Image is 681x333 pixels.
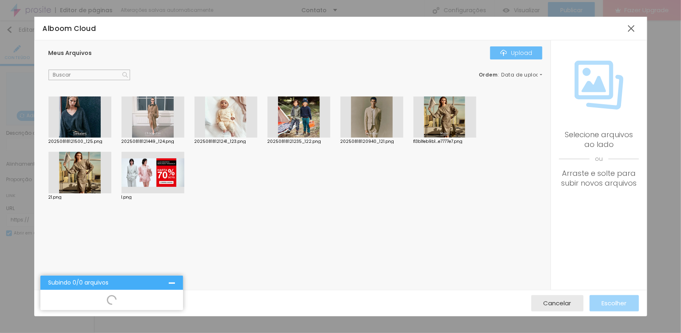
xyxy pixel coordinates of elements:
[559,149,639,169] span: ou
[49,49,92,57] span: Meus Arquivos
[49,280,169,286] div: Subindo 0/0 arquivos
[544,300,571,307] span: Cancelar
[500,50,532,56] div: Upload
[49,70,130,80] input: Buscar
[602,300,627,307] span: Escolher
[122,72,128,78] img: Icone
[122,140,184,144] div: 20250818121449_124.png
[340,140,403,144] div: 20250818120940_121.png
[413,140,476,144] div: f13b1feb9b1...e7777e7.png
[490,46,542,59] button: IconeUpload
[531,295,584,311] button: Cancelar
[479,71,498,78] span: Ordem
[559,130,639,188] div: Selecione arquivos ao lado Arraste e solte para subir novos arquivos
[590,295,639,311] button: Escolher
[575,61,624,110] img: Icone
[268,140,330,144] div: 20250818121235_122.png
[122,195,184,199] div: 1.png
[49,195,111,199] div: 21.png
[501,72,544,77] span: Data de upload
[500,50,507,56] img: Icone
[43,24,96,33] span: Alboom Cloud
[195,140,257,144] div: 20250818121241_123.png
[479,72,542,77] div: :
[49,140,111,144] div: 20250818121500_125.png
